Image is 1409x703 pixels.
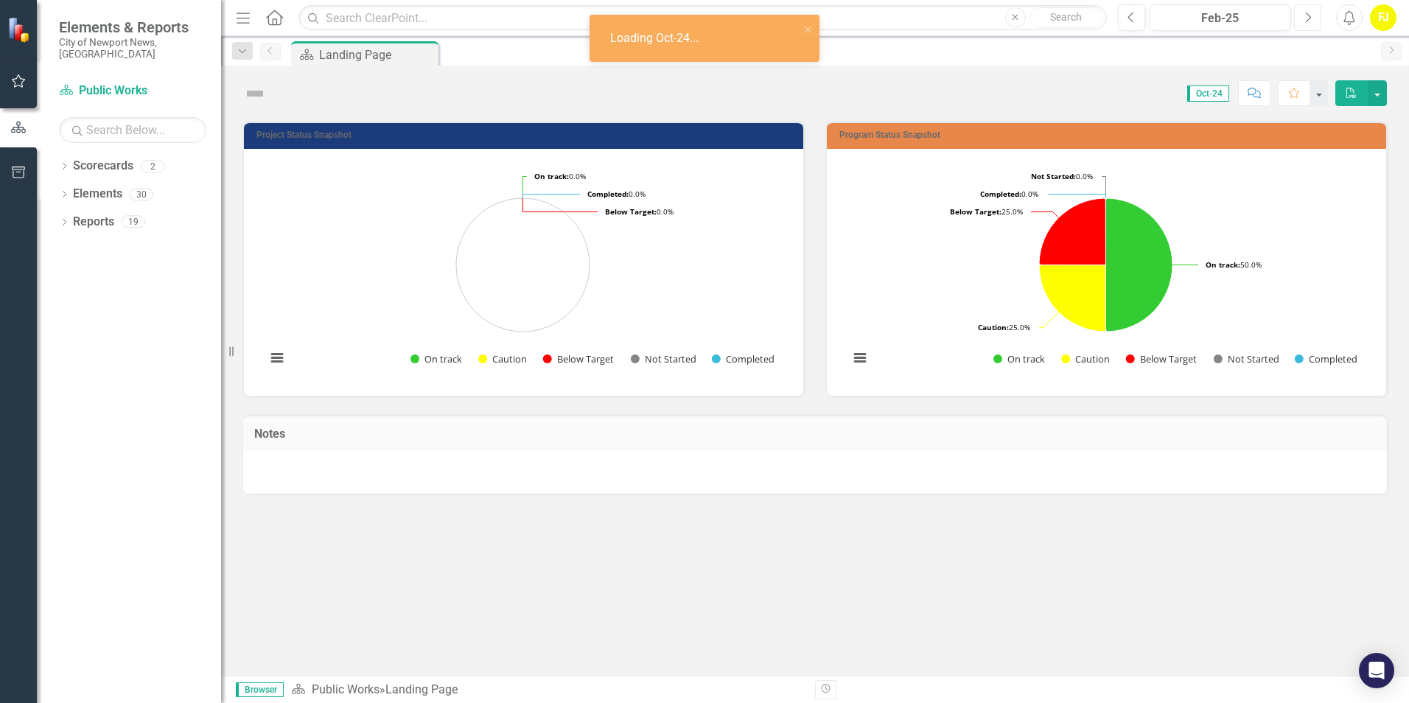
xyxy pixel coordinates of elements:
div: 30 [130,188,153,200]
text: 0.0% [1031,171,1093,181]
div: Open Intercom Messenger [1359,653,1394,688]
tspan: Below Target: [605,206,657,217]
div: Landing Page [385,682,458,696]
div: 19 [122,216,145,228]
small: City of Newport News, [GEOGRAPHIC_DATA] [59,36,206,60]
div: Loading Oct-24... [610,30,702,47]
div: Chart. Highcharts interactive chart. [842,160,1371,381]
img: ClearPoint Strategy [7,16,33,42]
span: Elements & Reports [59,18,206,36]
text: 0.0% [980,189,1038,199]
tspan: Completed: [587,189,629,199]
text: 0.0% [587,189,646,199]
path: Below Target, 1. [1039,198,1105,265]
tspan: On track: [534,171,569,181]
svg: Interactive chart [259,160,787,381]
text: 0.0% [534,171,586,181]
text: 50.0% [1206,259,1262,270]
h3: Program Status Snapshot [839,130,1379,140]
h3: Notes [254,427,1376,441]
a: Public Works [312,682,380,696]
text: Not Started [1228,352,1279,366]
button: FJ [1370,4,1396,31]
a: Scorecards [73,158,133,175]
span: Browser [236,682,284,697]
div: Feb-25 [1155,10,1285,27]
tspan: Completed: [980,189,1021,199]
tspan: Not Started: [1031,171,1076,181]
button: Feb-25 [1150,4,1290,31]
tspan: Below Target: [950,206,1001,217]
tspan: On track: [1206,259,1240,270]
span: Oct-24 [1187,85,1229,102]
button: Show Completed [712,352,775,366]
text: 25.0% [950,206,1023,217]
svg: Interactive chart [842,160,1370,381]
div: 2 [141,160,164,172]
button: Show Caution [1061,352,1110,366]
text: Not Started [645,352,696,366]
button: Show Below Target [543,352,615,366]
button: View chart menu, Chart [850,348,870,368]
path: On track, 2. [1105,198,1172,332]
button: close [803,21,814,38]
button: View chart menu, Chart [267,348,287,368]
input: Search Below... [59,117,206,143]
button: Show On track [410,352,462,366]
tspan: Caution: [978,322,1009,332]
div: » [291,682,804,699]
button: Show Caution [478,352,527,366]
a: Reports [73,214,114,231]
div: Chart. Highcharts interactive chart. [259,160,789,381]
div: Landing Page [319,46,435,64]
text: 0.0% [605,206,674,217]
button: Show Not Started [1214,352,1279,366]
a: Public Works [59,83,206,99]
h3: Project Status Snapshot [256,130,796,140]
button: Show On track [993,352,1045,366]
a: Elements [73,186,122,203]
button: Show Not Started [631,352,696,366]
text: 25.0% [978,322,1030,332]
span: Search [1050,11,1082,23]
button: Search [1029,7,1103,28]
button: Show Completed [1295,352,1357,366]
input: Search ClearPoint... [298,5,1107,31]
img: Not Defined [243,82,267,105]
path: Caution, 1. [1039,265,1105,332]
button: Show Below Target [1126,352,1198,366]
